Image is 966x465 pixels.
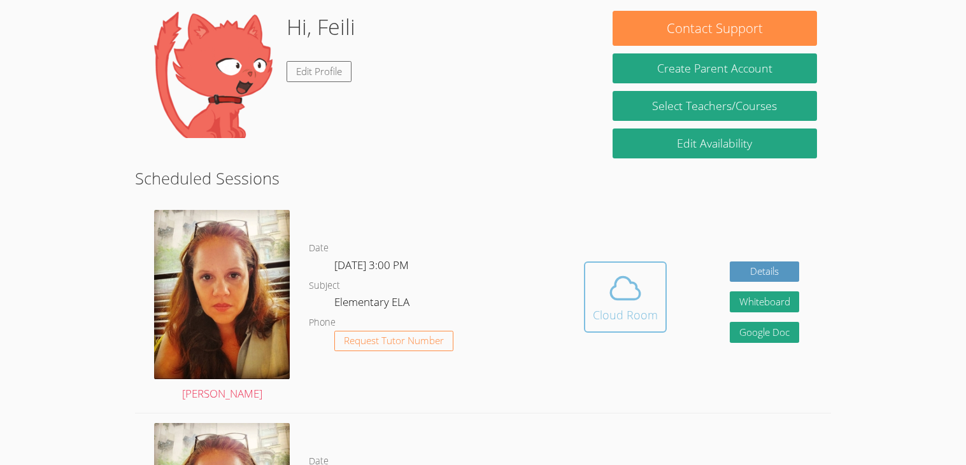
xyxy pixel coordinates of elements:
a: Select Teachers/Courses [613,91,816,121]
dt: Phone [309,315,336,331]
button: Contact Support [613,11,816,46]
img: avatar.png [154,210,290,379]
button: Cloud Room [584,261,667,333]
button: Request Tutor Number [334,331,453,352]
div: Cloud Room [593,306,658,324]
a: Google Doc [730,322,800,343]
dt: Subject [309,278,340,294]
a: Edit Profile [287,61,352,82]
a: Details [730,261,800,282]
h1: Hi, Feili [287,11,355,43]
a: Edit Availability [613,128,816,158]
button: Create Parent Account [613,53,816,83]
img: default.png [149,11,276,138]
dt: Date [309,240,329,256]
a: [PERSON_NAME] [154,210,290,403]
h2: Scheduled Sessions [135,166,830,190]
button: Whiteboard [730,291,800,312]
dd: Elementary ELA [334,293,412,315]
span: [DATE] 3:00 PM [334,258,409,272]
span: Request Tutor Number [344,336,444,345]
